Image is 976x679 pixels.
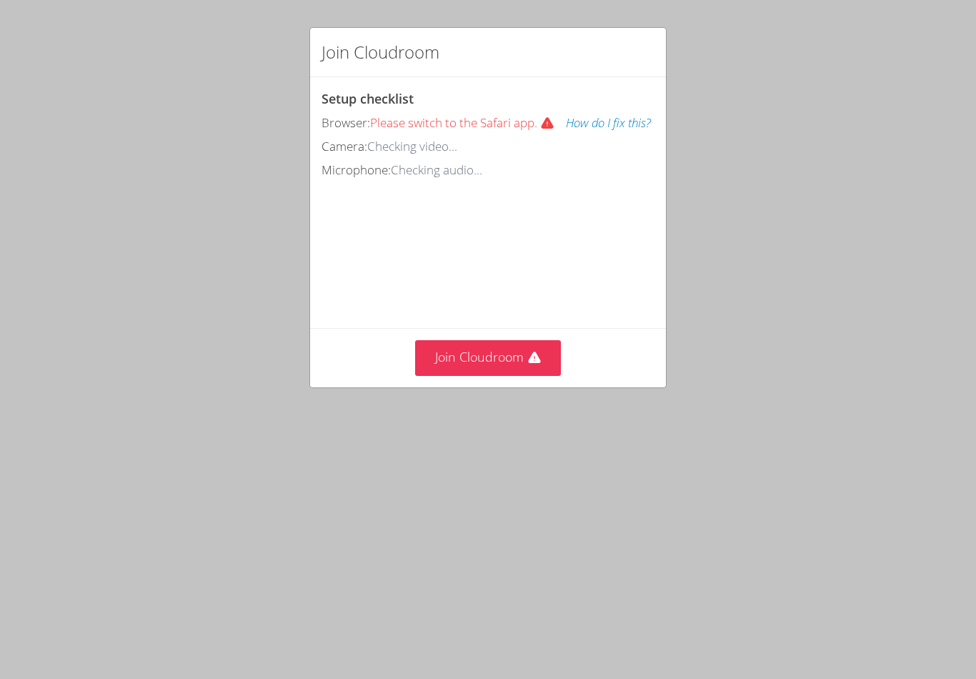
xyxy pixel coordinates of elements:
[322,90,414,107] span: Setup checklist
[367,138,457,154] span: Checking video...
[322,138,367,154] span: Camera:
[322,114,370,131] span: Browser:
[322,162,391,178] span: Microphone:
[415,340,562,375] button: Join Cloudroom
[391,162,482,178] span: Checking audio...
[322,39,439,65] h2: Join Cloudroom
[566,113,651,134] button: How do I fix this?
[370,114,566,131] span: Please switch to the Safari app.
